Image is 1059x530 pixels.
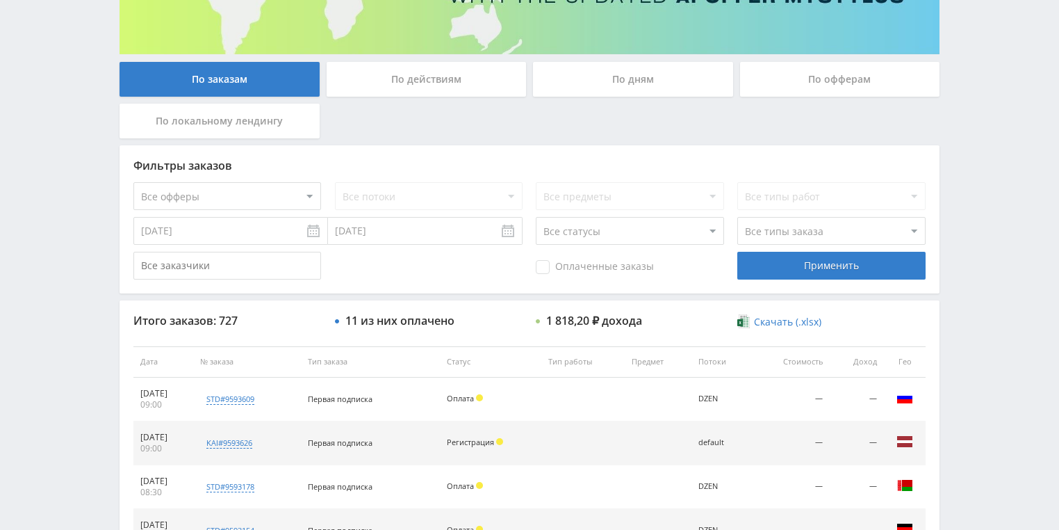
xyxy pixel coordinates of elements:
div: По действиям [327,62,527,97]
div: По локальному лендингу [120,104,320,138]
td: — [830,421,884,465]
span: Холд [476,482,483,489]
th: Тип работы [541,346,625,378]
div: DZEN [698,394,745,403]
th: Дата [133,346,193,378]
img: rus.png [896,390,913,406]
th: № заказа [193,346,301,378]
div: 08:30 [140,487,186,498]
span: Скачать (.xlsx) [754,316,821,328]
td: — [752,378,830,421]
span: Первая подписка [308,394,372,404]
div: kai#9593626 [206,437,252,449]
div: Применить [737,252,925,280]
span: Первая подписка [308,481,372,492]
span: Оплаченные заказы [536,260,654,274]
img: xlsx [737,314,749,328]
span: Оплата [447,481,474,491]
td: — [830,378,884,421]
td: — [830,465,884,509]
th: Тип заказа [301,346,440,378]
th: Предмет [625,346,691,378]
div: [DATE] [140,476,186,487]
div: 09:00 [140,443,186,454]
div: 11 из них оплачено [345,314,454,327]
span: Холд [476,394,483,401]
span: Оплата [447,393,474,403]
th: Потоки [691,346,752,378]
th: Статус [440,346,541,378]
div: По офферам [740,62,940,97]
th: Доход [830,346,884,378]
div: Итого заказов: 727 [133,314,321,327]
div: По заказам [120,62,320,97]
span: Регистрация [447,437,494,447]
img: blr.png [896,477,913,494]
th: Стоимость [752,346,830,378]
div: [DATE] [140,388,186,399]
div: default [698,438,745,447]
img: lva.png [896,433,913,450]
div: 1 818,20 ₽ дохода [546,314,642,327]
span: Первая подписка [308,437,372,448]
div: По дням [533,62,733,97]
div: DZEN [698,482,745,491]
div: [DATE] [140,432,186,443]
td: — [752,421,830,465]
a: Скачать (.xlsx) [737,315,821,329]
td: — [752,465,830,509]
input: Все заказчики [133,252,321,280]
div: 09:00 [140,399,186,410]
span: Холд [496,438,503,445]
th: Гео [884,346,926,378]
div: std#9593178 [206,481,254,492]
div: std#9593609 [206,394,254,405]
div: Фильтры заказов [133,159,926,172]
